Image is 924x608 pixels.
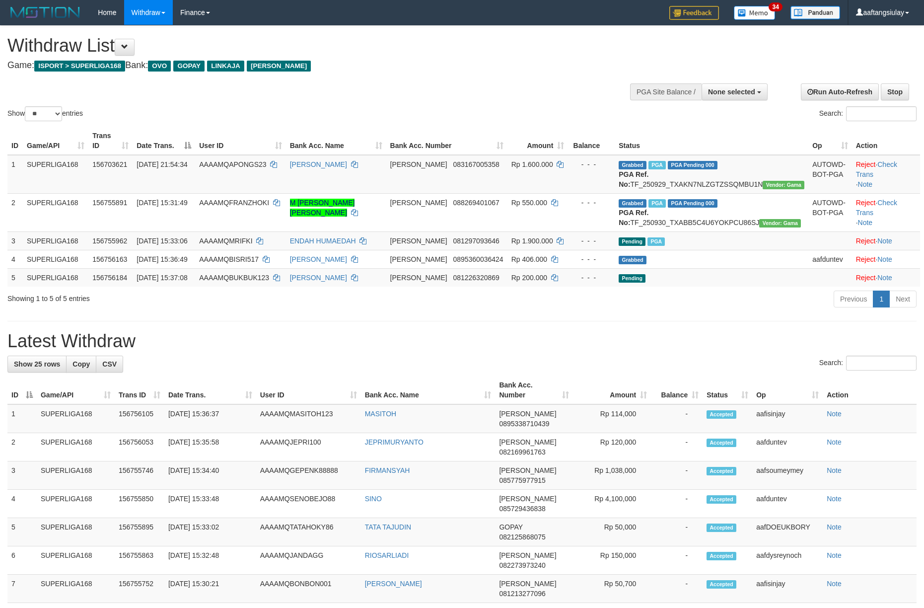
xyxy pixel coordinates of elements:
a: Reject [856,160,876,168]
a: Check Trans [856,199,897,217]
span: ISPORT > SUPERLIGA168 [34,61,125,72]
span: Copy 082125868075 to clipboard [499,533,545,541]
th: ID [7,127,23,155]
img: panduan.png [790,6,840,19]
a: Note [827,551,842,559]
span: Grabbed [619,199,646,208]
td: - [651,490,703,518]
span: Marked by aafsoumeymey [647,237,665,246]
b: PGA Ref. No: [619,170,648,188]
span: 156755962 [92,237,127,245]
td: 6 [7,546,37,575]
th: Date Trans.: activate to sort column descending [133,127,195,155]
td: [DATE] 15:32:48 [164,546,256,575]
span: [PERSON_NAME] [499,580,556,588]
span: 156755891 [92,199,127,207]
td: aafdysreynoch [752,546,823,575]
a: Check Trans [856,160,897,178]
span: Accepted [707,439,736,447]
td: 7 [7,575,37,603]
span: PGA Pending [668,161,717,169]
td: 156756105 [115,404,164,433]
span: Show 25 rows [14,360,60,368]
td: SUPERLIGA168 [37,518,115,546]
span: Copy 0895338710439 to clipboard [499,420,549,428]
a: Note [827,580,842,588]
td: AAAAMQJEPRI100 [256,433,361,461]
span: GOPAY [173,61,205,72]
a: Note [827,495,842,503]
a: SINO [365,495,382,503]
span: [PERSON_NAME] [390,274,447,282]
input: Search: [846,356,917,371]
span: Accepted [707,524,736,532]
td: Rp 150,000 [573,546,651,575]
a: Note [827,438,842,446]
div: - - - [572,273,611,283]
span: [PERSON_NAME] [499,438,556,446]
td: SUPERLIGA168 [37,461,115,490]
td: SUPERLIGA168 [37,546,115,575]
h1: Latest Withdraw [7,331,917,351]
span: Copy 085775977915 to clipboard [499,476,545,484]
div: PGA Site Balance / [630,83,702,100]
a: Reject [856,237,876,245]
span: Accepted [707,495,736,504]
div: - - - [572,198,611,208]
span: AAAAMQBISRI517 [199,255,259,263]
td: 156755850 [115,490,164,518]
a: Stop [881,83,909,100]
span: Rp 200.000 [511,274,547,282]
div: - - - [572,254,611,264]
a: Note [827,523,842,531]
td: 156755895 [115,518,164,546]
span: [DATE] 21:54:34 [137,160,187,168]
td: - [651,575,703,603]
td: 4 [7,250,23,268]
label: Search: [819,106,917,121]
td: 2 [7,433,37,461]
span: Copy 0895360036424 to clipboard [453,255,503,263]
span: Pending [619,274,645,283]
td: aafDOEUKBORY [752,518,823,546]
th: ID: activate to sort column descending [7,376,37,404]
th: Balance: activate to sort column ascending [651,376,703,404]
td: aafduntev [808,250,852,268]
div: - - - [572,159,611,169]
td: 156756053 [115,433,164,461]
span: AAAAMQAPONGS23 [199,160,266,168]
div: Showing 1 to 5 of 5 entries [7,290,377,304]
td: 2 [7,193,23,231]
th: Trans ID: activate to sort column ascending [88,127,133,155]
td: SUPERLIGA168 [23,231,88,250]
span: Marked by aafsoumeymey [648,199,666,208]
td: SUPERLIGA168 [37,490,115,518]
span: [PERSON_NAME] [390,237,447,245]
th: Trans ID: activate to sort column ascending [115,376,164,404]
span: AAAAMQFRANZHOKI [199,199,269,207]
img: MOTION_logo.png [7,5,83,20]
span: Copy 081213277096 to clipboard [499,590,545,598]
td: · [852,250,920,268]
span: Marked by aafchhiseyha [648,161,666,169]
th: User ID: activate to sort column ascending [256,376,361,404]
a: Note [877,274,892,282]
span: [PERSON_NAME] [390,160,447,168]
a: M [PERSON_NAME] [PERSON_NAME] [290,199,355,217]
td: aafsoumeymey [752,461,823,490]
span: Rp 1.900.000 [511,237,553,245]
td: 5 [7,268,23,287]
a: JEPRIMURYANTO [365,438,424,446]
span: [PERSON_NAME] [390,199,447,207]
td: · · [852,155,920,194]
span: AAAAMQMRIFKI [199,237,252,245]
a: Note [827,410,842,418]
td: 4 [7,490,37,518]
span: 156756163 [92,255,127,263]
span: [PERSON_NAME] [499,466,556,474]
span: Grabbed [619,161,646,169]
td: AAAAMQBONBON001 [256,575,361,603]
th: Status: activate to sort column ascending [703,376,752,404]
span: Vendor URL: https://trx31.1velocity.biz [763,181,804,189]
button: None selected [702,83,768,100]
